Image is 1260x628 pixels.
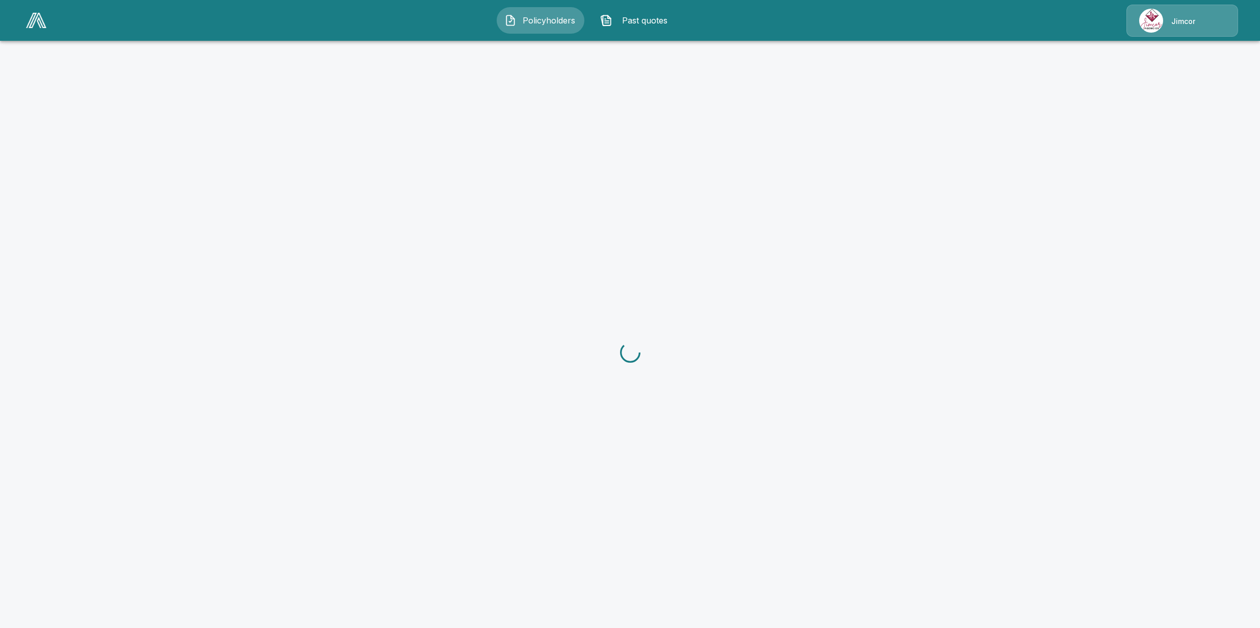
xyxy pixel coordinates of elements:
[616,14,673,27] span: Past quotes
[1171,16,1195,27] p: Jimcor
[521,14,577,27] span: Policyholders
[26,13,46,28] img: AA Logo
[497,7,584,34] button: Policyholders IconPolicyholders
[1139,9,1163,33] img: Agency Icon
[593,7,680,34] button: Past quotes IconPast quotes
[1126,5,1238,37] a: Agency IconJimcor
[600,14,612,27] img: Past quotes Icon
[504,14,517,27] img: Policyholders Icon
